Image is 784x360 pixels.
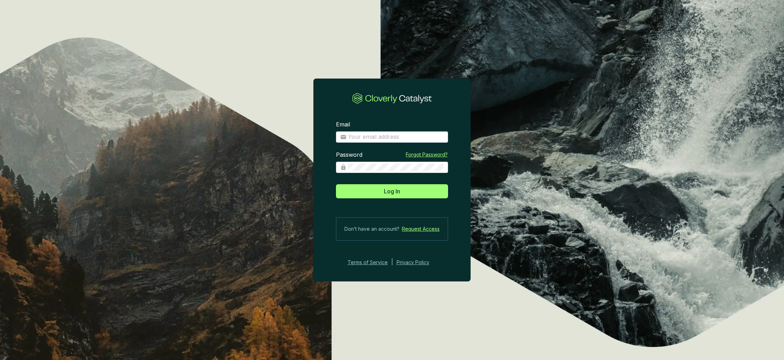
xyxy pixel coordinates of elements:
input: Email [348,133,444,141]
label: Password [336,151,362,159]
button: Log In [336,184,448,198]
input: Password [348,163,444,171]
label: Email [336,121,350,129]
a: Terms of Service [345,258,388,267]
span: Don’t have an account? [344,225,399,233]
a: Request Access [402,225,440,233]
div: | [391,258,393,267]
a: Privacy Policy [397,258,439,267]
span: Log In [384,187,400,195]
a: Forgot Password? [406,151,448,158]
